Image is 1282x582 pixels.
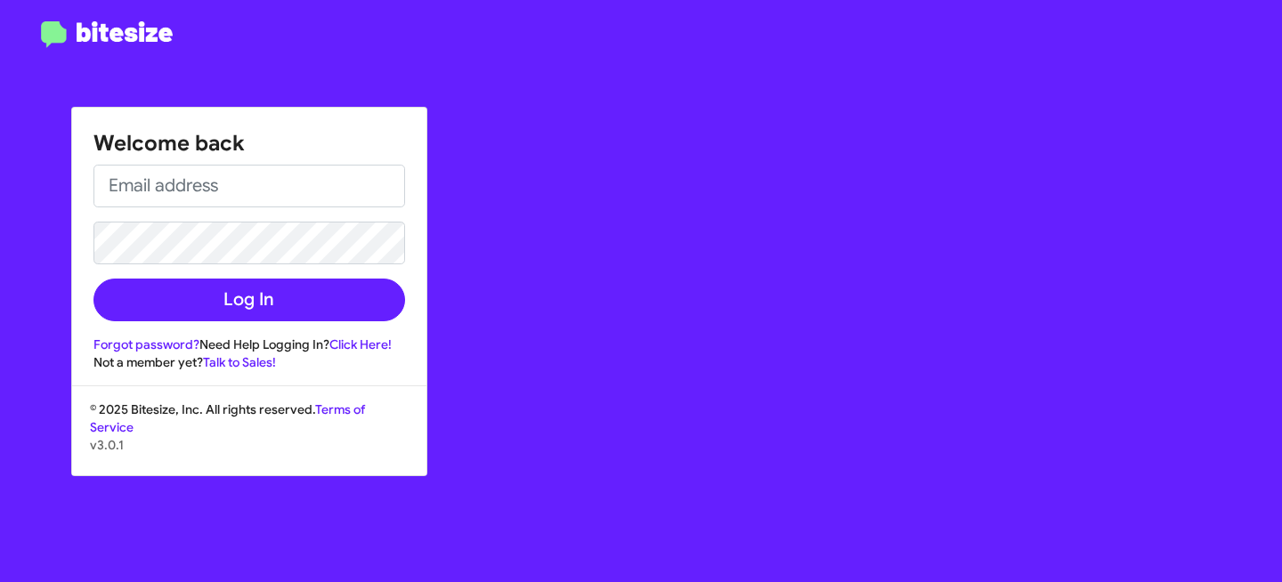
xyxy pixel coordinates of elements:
p: v3.0.1 [90,436,409,454]
input: Email address [93,165,405,207]
a: Click Here! [329,336,392,352]
a: Forgot password? [93,336,199,352]
button: Log In [93,279,405,321]
a: Terms of Service [90,401,365,435]
div: Not a member yet? [93,353,405,371]
a: Talk to Sales! [203,354,276,370]
div: © 2025 Bitesize, Inc. All rights reserved. [72,400,426,475]
h1: Welcome back [93,129,405,158]
div: Need Help Logging In? [93,335,405,353]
